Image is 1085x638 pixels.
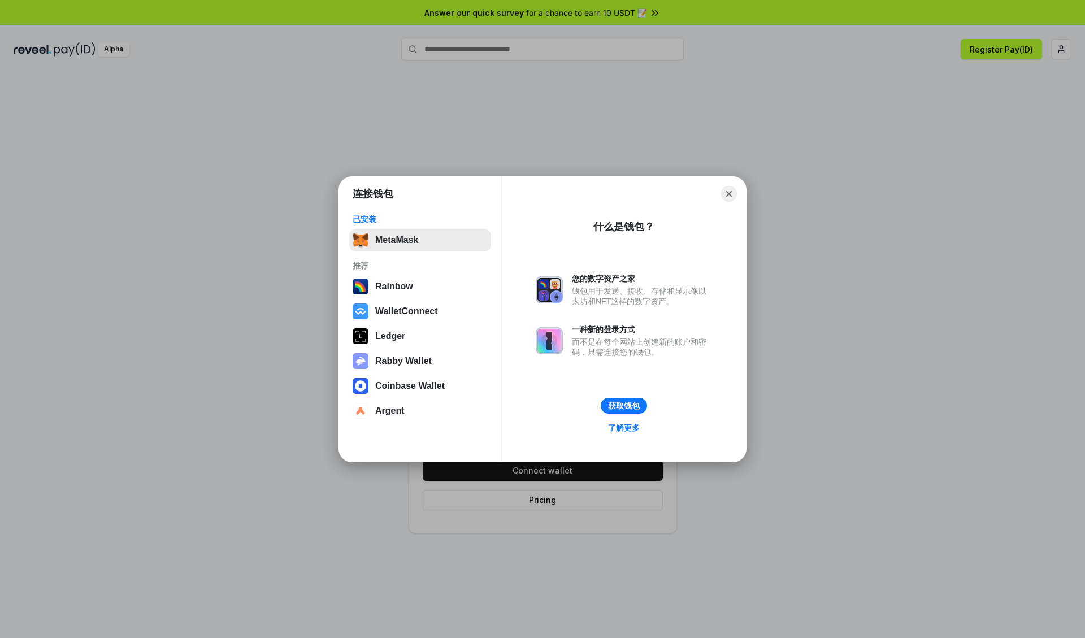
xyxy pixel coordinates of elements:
[353,328,368,344] img: svg+xml,%3Csvg%20xmlns%3D%22http%3A%2F%2Fwww.w3.org%2F2000%2Fsvg%22%20width%3D%2228%22%20height%3...
[353,279,368,294] img: svg+xml,%3Csvg%20width%3D%22120%22%20height%3D%22120%22%20viewBox%3D%220%200%20120%20120%22%20fil...
[375,406,405,416] div: Argent
[601,420,646,435] a: 了解更多
[353,214,488,224] div: 已安装
[375,381,445,391] div: Coinbase Wallet
[353,403,368,419] img: svg+xml,%3Csvg%20width%3D%2228%22%20height%3D%2228%22%20viewBox%3D%220%200%2028%2028%22%20fill%3D...
[349,300,491,323] button: WalletConnect
[601,398,647,414] button: 获取钱包
[349,325,491,348] button: Ledger
[375,235,418,245] div: MetaMask
[353,232,368,248] img: svg+xml,%3Csvg%20fill%3D%22none%22%20height%3D%2233%22%20viewBox%3D%220%200%2035%2033%22%20width%...
[536,276,563,303] img: svg+xml,%3Csvg%20xmlns%3D%22http%3A%2F%2Fwww.w3.org%2F2000%2Fsvg%22%20fill%3D%22none%22%20viewBox...
[349,400,491,422] button: Argent
[572,286,712,306] div: 钱包用于发送、接收、存储和显示像以太坊和NFT这样的数字资产。
[349,375,491,397] button: Coinbase Wallet
[721,186,737,202] button: Close
[375,331,405,341] div: Ledger
[375,306,438,316] div: WalletConnect
[353,378,368,394] img: svg+xml,%3Csvg%20width%3D%2228%22%20height%3D%2228%22%20viewBox%3D%220%200%2028%2028%22%20fill%3D...
[572,337,712,357] div: 而不是在每个网站上创建新的账户和密码，只需连接您的钱包。
[593,220,654,233] div: 什么是钱包？
[349,275,491,298] button: Rainbow
[536,327,563,354] img: svg+xml,%3Csvg%20xmlns%3D%22http%3A%2F%2Fwww.w3.org%2F2000%2Fsvg%22%20fill%3D%22none%22%20viewBox...
[375,281,413,292] div: Rainbow
[375,356,432,366] div: Rabby Wallet
[353,261,488,271] div: 推荐
[608,423,640,433] div: 了解更多
[349,350,491,372] button: Rabby Wallet
[572,324,712,335] div: 一种新的登录方式
[353,187,393,201] h1: 连接钱包
[349,229,491,251] button: MetaMask
[572,274,712,284] div: 您的数字资产之家
[353,353,368,369] img: svg+xml,%3Csvg%20xmlns%3D%22http%3A%2F%2Fwww.w3.org%2F2000%2Fsvg%22%20fill%3D%22none%22%20viewBox...
[608,401,640,411] div: 获取钱包
[353,303,368,319] img: svg+xml,%3Csvg%20width%3D%2228%22%20height%3D%2228%22%20viewBox%3D%220%200%2028%2028%22%20fill%3D...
